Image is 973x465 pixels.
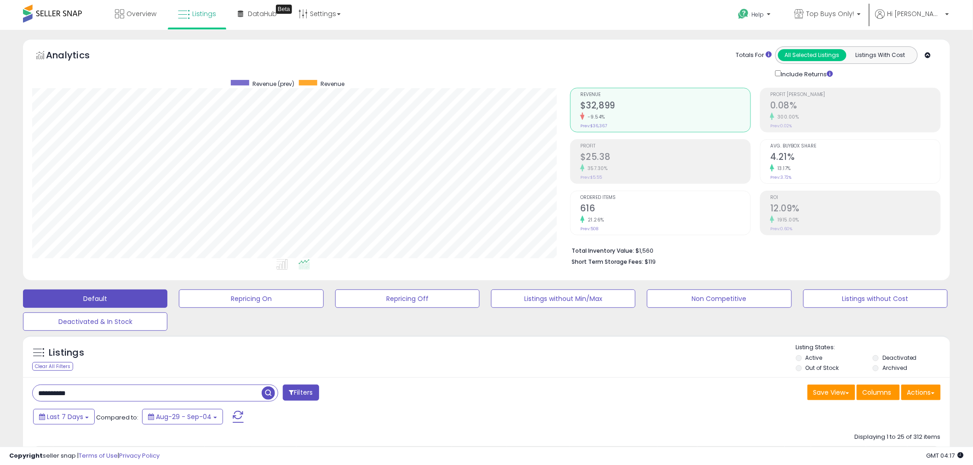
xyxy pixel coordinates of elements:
[752,11,764,18] span: Help
[491,289,635,308] button: Listings without Min/Max
[770,100,940,113] h2: 0.08%
[572,244,934,255] li: $1,560
[580,144,750,149] span: Profit
[248,9,277,18] span: DataHub
[142,409,223,425] button: Aug-29 - Sep-04
[46,49,108,64] h5: Analytics
[47,412,83,421] span: Last 7 Days
[572,247,634,255] b: Total Inventory Value:
[645,257,656,266] span: $119
[770,226,792,232] small: Prev: 0.60%
[580,92,750,97] span: Revenue
[770,195,940,200] span: ROI
[126,9,156,18] span: Overview
[580,152,750,164] h2: $25.38
[803,289,948,308] button: Listings without Cost
[770,123,792,129] small: Prev: 0.02%
[321,80,344,88] span: Revenue
[580,175,602,180] small: Prev: $5.55
[770,175,791,180] small: Prev: 3.72%
[192,9,216,18] span: Listings
[584,113,605,120] small: -9.54%
[806,354,823,362] label: Active
[156,412,212,421] span: Aug-29 - Sep-04
[584,216,604,223] small: 21.26%
[882,354,917,362] label: Deactivated
[882,364,907,372] label: Archived
[647,289,791,308] button: Non Competitive
[580,226,598,232] small: Prev: 508
[736,51,772,60] div: Totals For
[796,343,950,352] p: Listing States:
[738,8,750,20] i: Get Help
[9,451,43,460] strong: Copyright
[770,144,940,149] span: Avg. Buybox Share
[580,100,750,113] h2: $32,899
[774,216,799,223] small: 1915.00%
[33,409,95,425] button: Last 7 Days
[179,289,323,308] button: Repricing On
[770,92,940,97] span: Profit [PERSON_NAME]
[335,289,480,308] button: Repricing Off
[32,362,73,371] div: Clear All Filters
[252,80,294,88] span: Revenue (prev)
[79,451,118,460] a: Terms of Use
[887,9,943,18] span: Hi [PERSON_NAME]
[770,152,940,164] h2: 4.21%
[580,123,607,129] small: Prev: $36,367
[580,195,750,200] span: Ordered Items
[863,388,892,397] span: Columns
[9,452,160,460] div: seller snap | |
[857,385,900,400] button: Columns
[49,346,84,359] h5: Listings
[23,289,167,308] button: Default
[927,451,964,460] span: 2025-09-12 04:17 GMT
[584,165,608,172] small: 357.30%
[807,385,855,400] button: Save View
[283,385,319,401] button: Filters
[846,49,915,61] button: Listings With Cost
[855,433,941,442] div: Displaying 1 to 25 of 312 items
[807,9,854,18] span: Top Buys Only!
[276,5,292,14] div: Tooltip anchor
[580,203,750,215] h2: 616
[774,113,799,120] small: 300.00%
[731,1,780,30] a: Help
[806,364,839,372] label: Out of Stock
[778,49,847,61] button: All Selected Listings
[770,203,940,215] h2: 12.09%
[774,165,791,172] small: 13.17%
[96,413,138,422] span: Compared to:
[119,451,160,460] a: Privacy Policy
[572,258,643,266] b: Short Term Storage Fees:
[768,68,844,79] div: Include Returns
[876,9,949,30] a: Hi [PERSON_NAME]
[23,312,167,331] button: Deactivated & In Stock
[901,385,941,400] button: Actions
